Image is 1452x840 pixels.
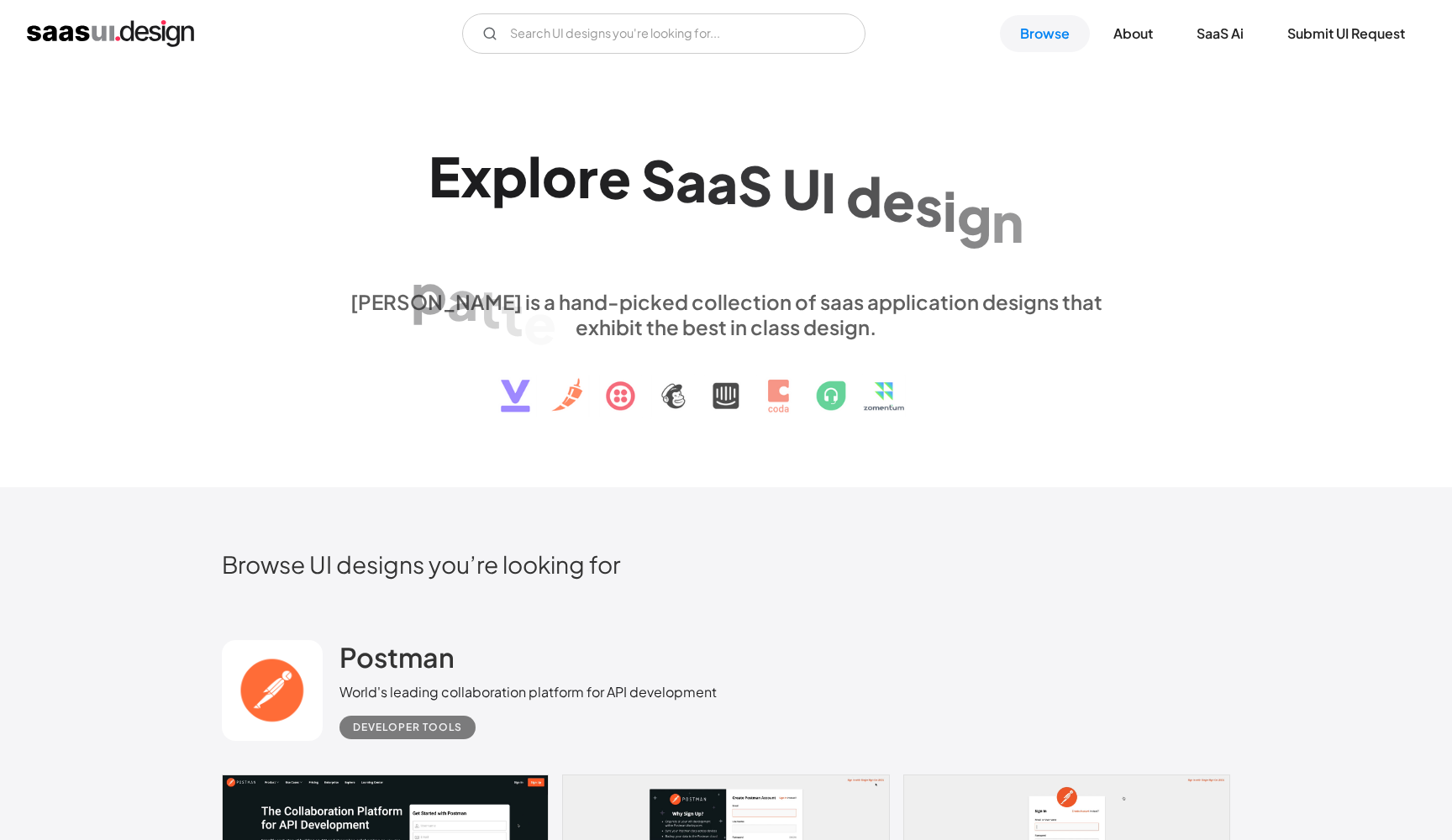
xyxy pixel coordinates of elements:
[943,177,957,242] div: i
[641,146,676,211] div: S
[528,144,542,208] div: l
[523,290,556,354] div: e
[411,260,447,325] div: p
[882,168,915,233] div: e
[462,13,865,54] input: Search UI designs you're looking for...
[1267,15,1425,52] a: Submit UI Request
[339,289,1113,339] div: [PERSON_NAME] is a hand-picked collection of saas application designs that exhibit the best in cl...
[501,282,523,347] div: t
[478,274,501,339] div: t
[1093,15,1173,52] a: About
[429,144,460,208] div: E
[846,164,882,228] div: d
[738,153,772,218] div: S
[471,339,981,427] img: text, icon, saas logo
[542,144,577,208] div: o
[339,640,455,682] a: Postman
[339,682,717,702] div: World's leading collaboration platform for API development
[992,189,1023,254] div: n
[1000,15,1090,52] a: Browse
[676,148,707,213] div: a
[957,183,992,248] div: g
[339,640,455,674] h2: Postman
[222,549,1230,579] h2: Browse UI designs you’re looking for
[577,144,598,209] div: r
[492,144,528,208] div: p
[447,267,478,332] div: a
[462,13,865,54] form: Email Form
[27,20,194,47] a: home
[460,144,492,208] div: x
[598,145,631,210] div: e
[821,160,836,224] div: I
[915,172,943,237] div: s
[782,156,821,221] div: U
[1176,15,1264,52] a: SaaS Ai
[707,150,738,215] div: a
[339,144,1113,273] h1: Explore SaaS UI design patterns & interactions.
[353,717,462,738] div: Developer tools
